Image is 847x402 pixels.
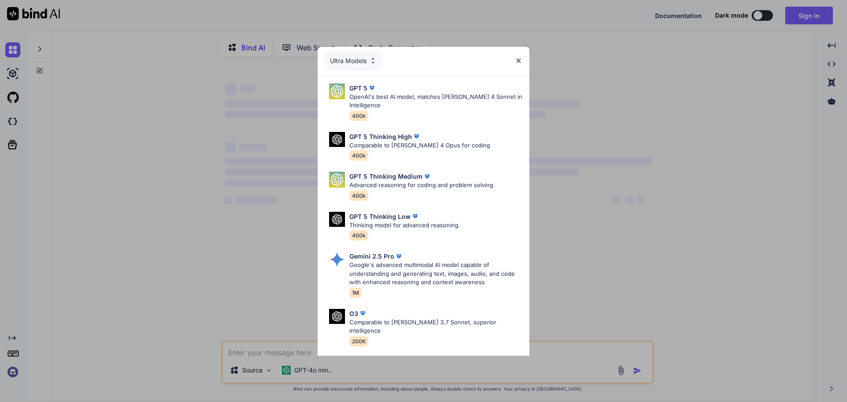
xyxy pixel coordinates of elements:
[329,212,345,227] img: Pick Models
[423,172,431,181] img: premium
[349,83,367,93] p: GPT 5
[349,181,493,190] p: Advanced reasoning for coding and problem solving
[515,57,522,64] img: close
[349,336,368,346] span: 200K
[349,212,411,221] p: GPT 5 Thinking Low
[412,132,421,141] img: premium
[349,132,412,141] p: GPT 5 Thinking High
[329,172,345,188] img: Pick Models
[349,221,460,230] p: Thinking model for advanced reasoning.
[369,57,377,64] img: Pick Models
[349,318,522,335] p: Comparable to [PERSON_NAME] 3.7 Sonnet, superior intelligence
[394,252,403,261] img: premium
[349,288,362,298] span: 1M
[349,309,358,318] p: O3
[349,172,423,181] p: GPT 5 Thinking Medium
[358,309,367,318] img: premium
[329,309,345,324] img: Pick Models
[349,252,394,261] p: Gemini 2.5 Pro
[329,132,345,147] img: Pick Models
[367,83,376,92] img: premium
[329,252,345,267] img: Pick Models
[349,93,522,110] p: OpenAI's best AI model, matches [PERSON_NAME] 4 Sonnet in Intelligence
[349,261,522,287] p: Google's advanced multimodal AI model capable of understanding and generating text, images, audio...
[349,191,368,201] span: 400k
[325,51,382,71] div: Ultra Models
[349,150,368,161] span: 400k
[329,83,345,99] img: Pick Models
[411,212,420,221] img: premium
[349,141,490,150] p: Comparable to [PERSON_NAME] 4 Opus for coding
[349,111,368,121] span: 400k
[349,230,368,240] span: 400k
